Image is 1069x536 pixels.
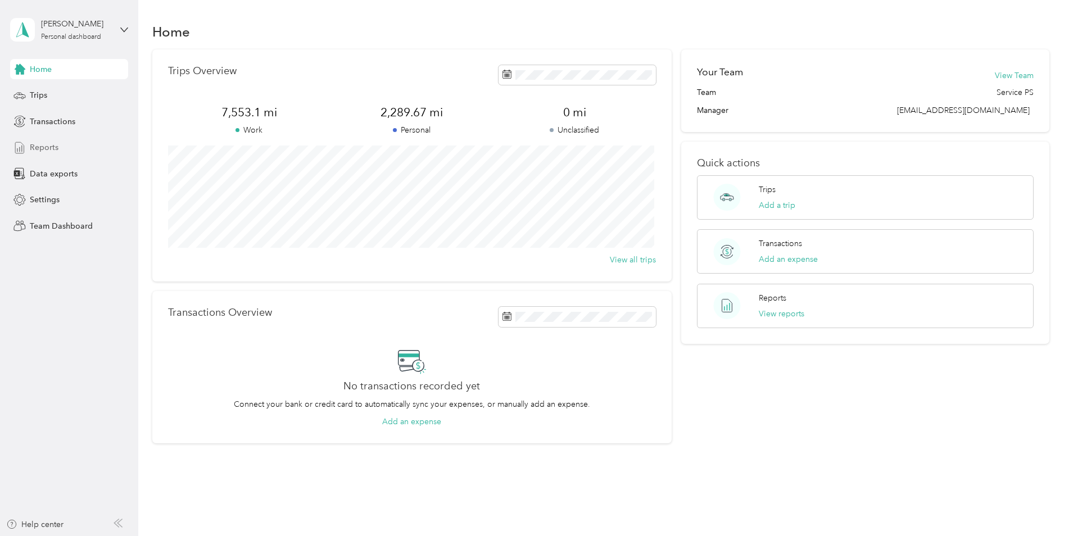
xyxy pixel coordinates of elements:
h1: Home [152,26,190,38]
button: View reports [759,308,804,320]
button: View all trips [610,254,656,266]
div: Personal dashboard [41,34,101,40]
span: Data exports [30,168,78,180]
p: Trips Overview [168,65,237,77]
p: Work [168,124,330,136]
span: 2,289.67 mi [330,105,493,120]
iframe: Everlance-gr Chat Button Frame [1006,473,1069,536]
span: [EMAIL_ADDRESS][DOMAIN_NAME] [897,106,1030,115]
span: Transactions [30,116,75,128]
span: Reports [30,142,58,153]
span: Manager [697,105,728,116]
span: Service PS [996,87,1034,98]
h2: No transactions recorded yet [343,380,480,392]
p: Trips [759,184,776,196]
h2: Your Team [697,65,743,79]
span: Team Dashboard [30,220,93,232]
button: Add an expense [382,416,441,428]
span: Trips [30,89,47,101]
p: Connect your bank or credit card to automatically sync your expenses, or manually add an expense. [234,398,590,410]
p: Transactions [759,238,802,249]
span: 7,553.1 mi [168,105,330,120]
button: View Team [995,70,1034,81]
p: Quick actions [697,157,1034,169]
span: Team [697,87,716,98]
button: Add an expense [759,253,818,265]
p: Reports [759,292,786,304]
span: 0 mi [493,105,656,120]
p: Unclassified [493,124,656,136]
p: Transactions Overview [168,307,272,319]
div: [PERSON_NAME] [41,18,111,30]
button: Help center [6,519,64,530]
span: Settings [30,194,60,206]
span: Home [30,63,52,75]
button: Add a trip [759,199,795,211]
p: Personal [330,124,493,136]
